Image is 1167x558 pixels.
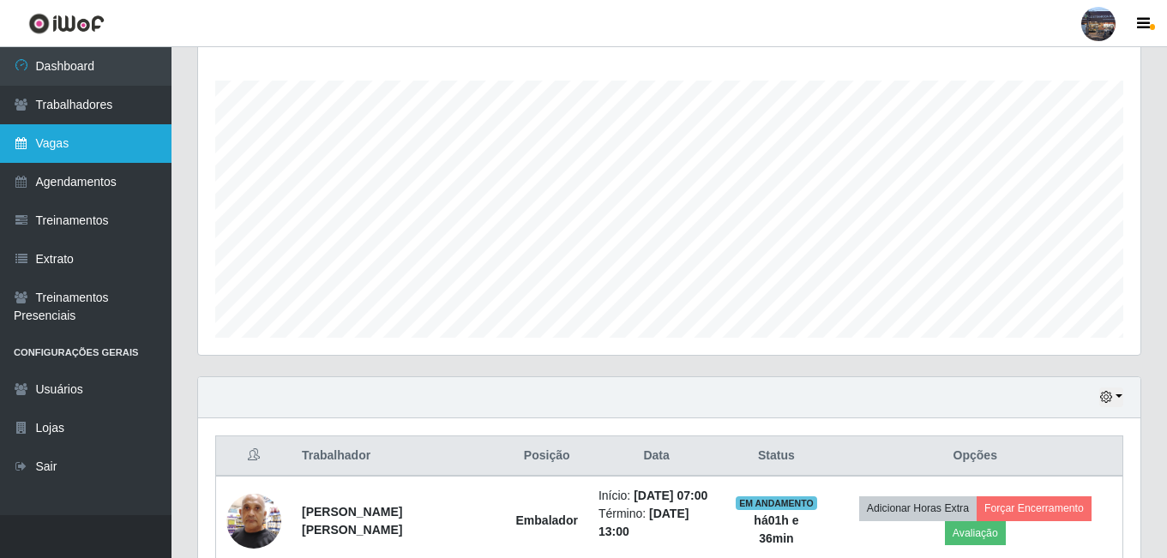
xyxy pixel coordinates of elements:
[302,505,402,537] strong: [PERSON_NAME] [PERSON_NAME]
[859,496,977,520] button: Adicionar Horas Extra
[977,496,1092,520] button: Forçar Encerramento
[828,436,1123,477] th: Opções
[634,489,707,502] time: [DATE] 07:00
[599,505,714,541] li: Término:
[516,513,578,527] strong: Embalador
[754,513,798,545] strong: há 01 h e 36 min
[736,496,817,510] span: EM ANDAMENTO
[599,487,714,505] li: Início:
[588,436,725,477] th: Data
[506,436,588,477] th: Posição
[725,436,827,477] th: Status
[28,13,105,34] img: CoreUI Logo
[945,521,1006,545] button: Avaliação
[292,436,506,477] th: Trabalhador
